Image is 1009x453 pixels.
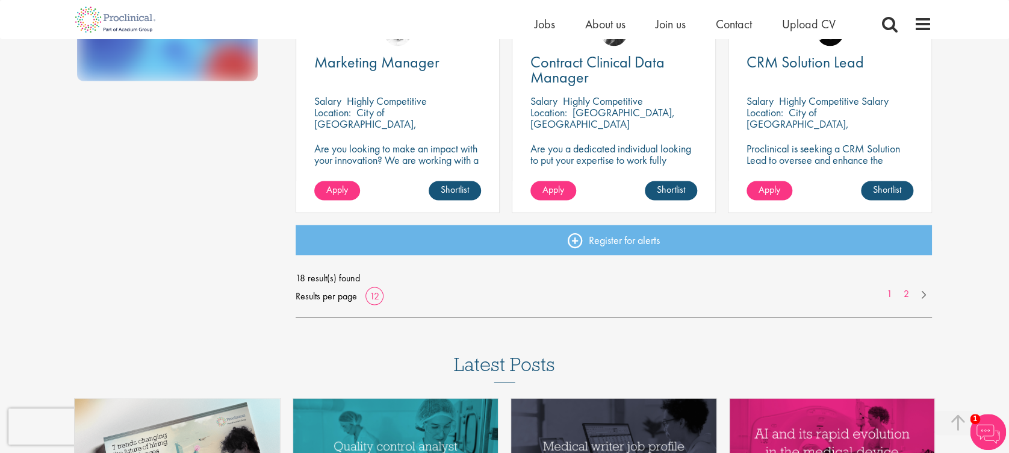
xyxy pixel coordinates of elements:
[747,143,913,189] p: Proclinical is seeking a CRM Solution Lead to oversee and enhance the Salesforce platform for EME...
[314,94,341,108] span: Salary
[542,183,564,196] span: Apply
[563,94,643,108] p: Highly Competitive
[314,105,417,142] p: City of [GEOGRAPHIC_DATA], [GEOGRAPHIC_DATA]
[314,105,351,119] span: Location:
[454,354,555,383] h3: Latest Posts
[530,105,675,131] p: [GEOGRAPHIC_DATA], [GEOGRAPHIC_DATA]
[747,94,774,108] span: Salary
[898,287,915,301] a: 2
[296,269,933,287] span: 18 result(s) found
[861,181,913,200] a: Shortlist
[314,52,439,72] span: Marketing Manager
[530,94,557,108] span: Salary
[314,181,360,200] a: Apply
[530,181,576,200] a: Apply
[716,16,752,32] a: Contact
[970,414,980,424] span: 1
[881,287,898,301] a: 1
[779,94,889,108] p: Highly Competitive Salary
[429,181,481,200] a: Shortlist
[747,105,849,142] p: City of [GEOGRAPHIC_DATA], [GEOGRAPHIC_DATA]
[782,16,836,32] a: Upload CV
[530,52,665,87] span: Contract Clinical Data Manager
[645,181,697,200] a: Shortlist
[8,408,163,445] iframe: reCAPTCHA
[326,183,348,196] span: Apply
[530,143,697,177] p: Are you a dedicated individual looking to put your expertise to work fully flexibly in a remote p...
[530,55,697,85] a: Contract Clinical Data Manager
[747,181,792,200] a: Apply
[296,225,933,255] a: Register for alerts
[747,52,864,72] span: CRM Solution Lead
[970,414,1006,450] img: Chatbot
[656,16,686,32] a: Join us
[314,55,481,70] a: Marketing Manager
[314,143,481,200] p: Are you looking to make an impact with your innovation? We are working with a well-established ph...
[585,16,626,32] a: About us
[365,289,383,302] a: 12
[535,16,555,32] a: Jobs
[296,287,357,305] span: Results per page
[530,105,567,119] span: Location:
[747,105,783,119] span: Location:
[747,55,913,70] a: CRM Solution Lead
[759,183,780,196] span: Apply
[347,94,427,108] p: Highly Competitive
